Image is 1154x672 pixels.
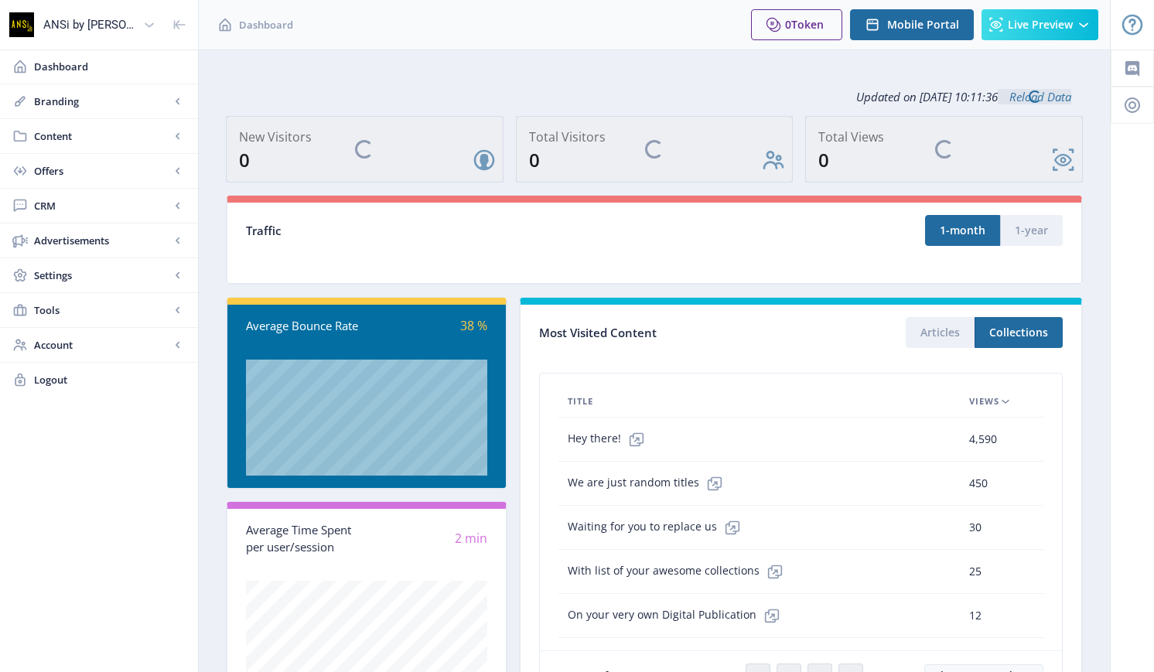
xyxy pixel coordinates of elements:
span: 12 [969,606,982,625]
span: Account [34,337,170,353]
span: 450 [969,474,988,493]
span: Live Preview [1008,19,1073,31]
button: Live Preview [982,9,1098,40]
button: Collections [975,317,1063,348]
span: Token [791,17,824,32]
span: 38 % [460,317,487,334]
div: ANSi by [PERSON_NAME] [43,8,137,42]
span: 30 [969,518,982,537]
span: 4,590 [969,430,997,449]
div: 2 min [367,530,487,547]
span: Waiting for you to replace us [568,512,748,543]
span: On your very own Digital Publication [568,600,787,631]
span: Settings [34,268,170,283]
span: Content [34,128,170,144]
span: Logout [34,372,186,387]
button: 1-year [1000,215,1063,246]
span: Title [568,392,593,411]
div: Updated on [DATE] 10:11:36 [226,77,1083,116]
span: Tools [34,302,170,318]
span: Dashboard [34,59,186,74]
img: properties.app_icon.png [9,12,34,37]
div: Average Bounce Rate [246,317,367,335]
button: Articles [906,317,975,348]
span: Hey there! [568,424,652,455]
span: CRM [34,198,170,213]
span: With list of your awesome collections [568,556,790,587]
div: Average Time Spent per user/session [246,521,367,556]
span: Views [969,392,999,411]
div: Most Visited Content [539,321,801,345]
button: 0Token [751,9,842,40]
span: Dashboard [239,17,293,32]
a: Reload Data [998,89,1071,104]
button: 1-month [925,215,1000,246]
button: Mobile Portal [850,9,974,40]
span: Branding [34,94,170,109]
div: Traffic [246,222,654,240]
span: Advertisements [34,233,170,248]
span: 25 [969,562,982,581]
span: We are just random titles [568,468,730,499]
span: Offers [34,163,170,179]
span: Mobile Portal [887,19,959,31]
